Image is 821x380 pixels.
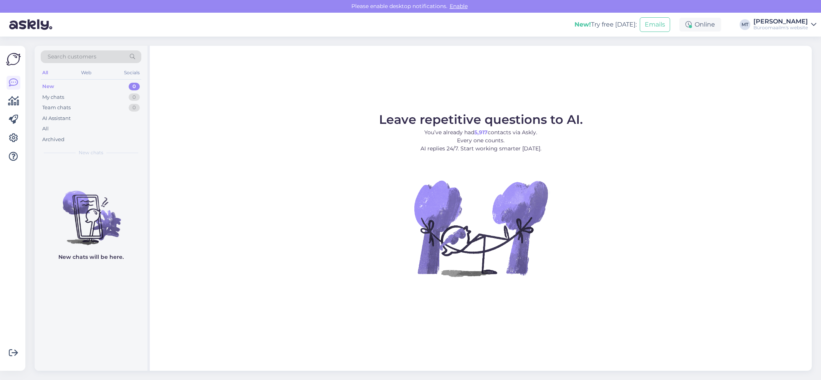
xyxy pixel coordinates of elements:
[129,93,140,101] div: 0
[42,93,64,101] div: My chats
[474,129,488,136] b: 5,917
[574,20,637,29] div: Try free [DATE]:
[58,253,124,261] p: New chats will be here.
[679,18,721,32] div: Online
[753,18,816,31] a: [PERSON_NAME]Büroomaailm's website
[35,177,147,246] img: No chats
[42,125,49,133] div: All
[79,68,93,78] div: Web
[122,68,141,78] div: Socials
[753,18,808,25] div: [PERSON_NAME]
[42,136,65,143] div: Archived
[129,83,140,90] div: 0
[42,104,71,112] div: Team chats
[79,149,103,156] span: New chats
[41,68,50,78] div: All
[379,112,583,127] span: Leave repetitive questions to AI.
[447,3,470,10] span: Enable
[42,115,71,122] div: AI Assistant
[42,83,54,90] div: New
[129,104,140,112] div: 0
[379,128,583,153] p: You’ve already had contacts via Askly. Every one counts. AI replies 24/7. Start working smarter [...
[48,53,96,61] span: Search customers
[640,17,670,32] button: Emails
[574,21,591,28] b: New!
[6,52,21,67] img: Askly Logo
[740,19,750,30] div: MT
[412,159,550,297] img: No Chat active
[753,25,808,31] div: Büroomaailm's website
